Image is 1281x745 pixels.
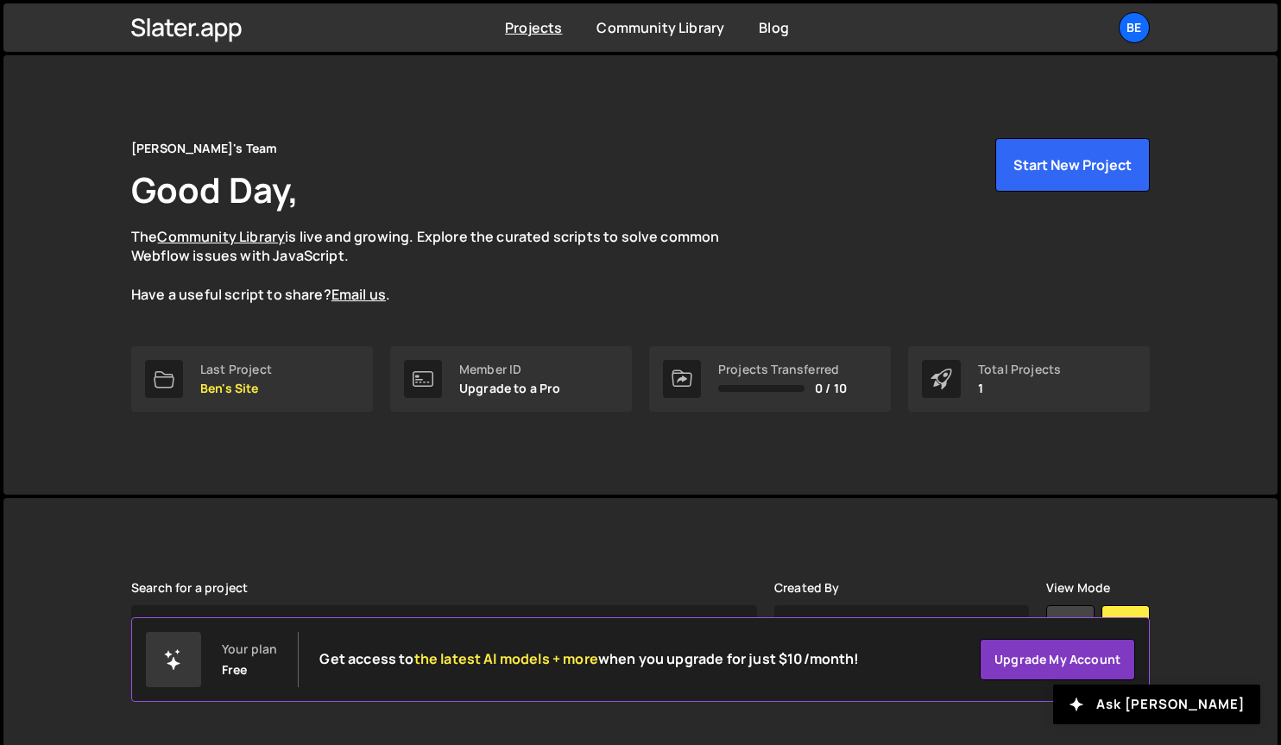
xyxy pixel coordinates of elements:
[759,18,789,37] a: Blog
[131,581,248,595] label: Search for a project
[131,166,299,213] h1: Good Day,
[505,18,562,37] a: Projects
[596,18,724,37] a: Community Library
[980,639,1135,680] a: Upgrade my account
[1053,685,1260,724] button: Ask [PERSON_NAME]
[1046,581,1110,595] label: View Mode
[774,581,840,595] label: Created By
[995,138,1150,192] button: Start New Project
[414,649,598,668] span: the latest AI models + more
[222,642,277,656] div: Your plan
[222,663,248,677] div: Free
[978,363,1061,376] div: Total Projects
[459,363,561,376] div: Member ID
[718,363,847,376] div: Projects Transferred
[319,651,859,667] h2: Get access to when you upgrade for just $10/month!
[815,382,847,395] span: 0 / 10
[131,227,753,305] p: The is live and growing. Explore the curated scripts to solve common Webflow issues with JavaScri...
[331,285,386,304] a: Email us
[1119,12,1150,43] a: Be
[200,382,272,395] p: Ben's Site
[157,227,285,246] a: Community Library
[131,346,373,412] a: Last Project Ben's Site
[978,382,1061,395] p: 1
[131,605,757,653] input: Type your project...
[200,363,272,376] div: Last Project
[459,382,561,395] p: Upgrade to a Pro
[131,138,277,159] div: [PERSON_NAME]'s Team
